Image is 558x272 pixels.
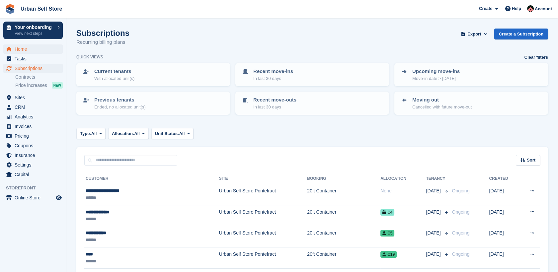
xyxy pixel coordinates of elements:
[18,3,65,14] a: Urban Self Store
[489,205,518,226] td: [DATE]
[219,184,307,205] td: Urban Self Store Pontefract
[426,230,442,237] span: [DATE]
[3,93,63,102] a: menu
[15,82,47,89] span: Price increases
[412,75,460,82] p: Move-in date > [DATE]
[3,64,63,73] a: menu
[489,226,518,247] td: [DATE]
[108,128,149,139] button: Allocation: All
[3,141,63,150] a: menu
[15,93,54,102] span: Sites
[307,184,380,205] td: 20ft Container
[94,75,134,82] p: With allocated unit(s)
[3,22,63,39] a: Your onboarding View next steps
[94,68,134,75] p: Current tenants
[179,130,185,137] span: All
[6,185,66,191] span: Storefront
[3,170,63,179] a: menu
[134,130,140,137] span: All
[307,205,380,226] td: 20ft Container
[253,104,296,110] p: In last 30 days
[15,31,54,36] p: View next steps
[3,112,63,121] a: menu
[452,188,469,193] span: Ongoing
[3,122,63,131] a: menu
[494,29,548,39] a: Create a Subscription
[76,128,106,139] button: Type: All
[253,75,293,82] p: In last 30 days
[412,68,460,75] p: Upcoming move-ins
[512,5,521,12] span: Help
[307,173,380,184] th: Booking
[219,247,307,268] td: Urban Self Store Pontefract
[395,92,547,114] a: Moving out Cancelled with future move-out
[15,74,63,80] a: Contracts
[3,54,63,63] a: menu
[15,64,54,73] span: Subscriptions
[489,173,518,184] th: Created
[452,251,469,257] span: Ongoing
[3,151,63,160] a: menu
[467,31,481,37] span: Export
[15,102,54,112] span: CRM
[15,54,54,63] span: Tasks
[426,173,449,184] th: Tenancy
[219,173,307,184] th: Site
[91,130,97,137] span: All
[76,38,129,46] p: Recurring billing plans
[15,112,54,121] span: Analytics
[219,226,307,247] td: Urban Self Store Pontefract
[380,209,394,216] span: C4
[15,131,54,141] span: Pricing
[77,92,229,114] a: Previous tenants Ended, no allocated unit(s)
[380,173,426,184] th: Allocation
[76,54,103,60] h6: Quick views
[3,193,63,202] a: menu
[3,160,63,170] a: menu
[460,29,489,39] button: Export
[155,130,179,137] span: Unit Status:
[253,68,293,75] p: Recent move-ins
[80,130,91,137] span: Type:
[380,251,397,258] span: C19
[426,251,442,258] span: [DATE]
[426,187,442,194] span: [DATE]
[3,131,63,141] a: menu
[76,29,129,37] h1: Subscriptions
[479,5,492,12] span: Create
[94,104,146,110] p: Ended, no allocated unit(s)
[112,130,134,137] span: Allocation:
[380,230,394,237] span: C5
[412,96,472,104] p: Moving out
[84,173,219,184] th: Customer
[3,102,63,112] a: menu
[15,122,54,131] span: Invoices
[15,44,54,54] span: Home
[452,209,469,215] span: Ongoing
[94,96,146,104] p: Previous tenants
[253,96,296,104] p: Recent move-outs
[307,247,380,268] td: 20ft Container
[489,247,518,268] td: [DATE]
[236,92,388,114] a: Recent move-outs In last 30 days
[15,82,63,89] a: Price increases NEW
[426,209,442,216] span: [DATE]
[395,64,547,86] a: Upcoming move-ins Move-in date > [DATE]
[15,141,54,150] span: Coupons
[77,64,229,86] a: Current tenants With allocated unit(s)
[219,205,307,226] td: Urban Self Store Pontefract
[15,170,54,179] span: Capital
[15,193,54,202] span: Online Store
[52,82,63,89] div: NEW
[55,194,63,202] a: Preview store
[15,25,54,30] p: Your onboarding
[452,230,469,236] span: Ongoing
[535,6,552,12] span: Account
[527,5,534,12] img: Josh Marshall
[15,151,54,160] span: Insurance
[236,64,388,86] a: Recent move-ins In last 30 days
[527,157,535,164] span: Sort
[151,128,194,139] button: Unit Status: All
[3,44,63,54] a: menu
[524,54,548,61] a: Clear filters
